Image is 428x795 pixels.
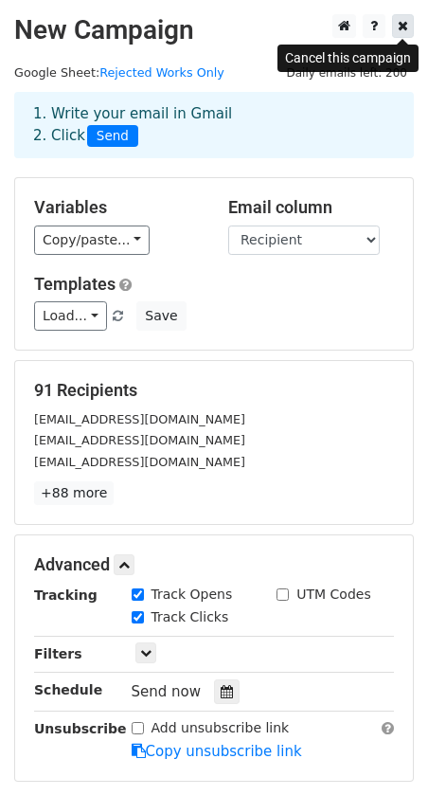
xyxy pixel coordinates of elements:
[228,197,394,218] h5: Email column
[136,301,186,331] button: Save
[132,683,202,700] span: Send now
[333,704,428,795] iframe: Chat Widget
[34,226,150,255] a: Copy/paste...
[132,743,302,760] a: Copy unsubscribe link
[19,103,409,147] div: 1. Write your email in Gmail 2. Click
[296,585,370,605] label: UTM Codes
[34,274,116,294] a: Templates
[34,682,102,697] strong: Schedule
[14,14,414,46] h2: New Campaign
[34,587,98,603] strong: Tracking
[34,721,127,736] strong: Unsubscribe
[279,65,414,80] a: Daily emails left: 200
[152,718,290,738] label: Add unsubscribe link
[34,380,394,401] h5: 91 Recipients
[34,554,394,575] h5: Advanced
[34,455,245,469] small: [EMAIL_ADDRESS][DOMAIN_NAME]
[34,197,200,218] h5: Variables
[34,433,245,447] small: [EMAIL_ADDRESS][DOMAIN_NAME]
[99,65,224,80] a: Rejected Works Only
[34,481,114,505] a: +88 more
[34,412,245,426] small: [EMAIL_ADDRESS][DOMAIN_NAME]
[152,585,233,605] label: Track Opens
[277,45,419,72] div: Cancel this campaign
[34,646,82,661] strong: Filters
[87,125,138,148] span: Send
[152,607,229,627] label: Track Clicks
[34,301,107,331] a: Load...
[14,65,224,80] small: Google Sheet:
